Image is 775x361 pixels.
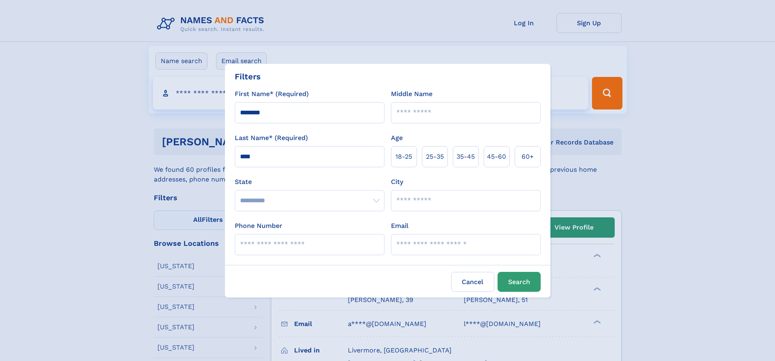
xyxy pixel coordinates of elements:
[451,272,494,292] label: Cancel
[395,152,412,162] span: 18‑25
[235,89,309,99] label: First Name* (Required)
[391,221,408,231] label: Email
[522,152,534,162] span: 60+
[391,177,403,187] label: City
[235,221,282,231] label: Phone Number
[426,152,444,162] span: 25‑35
[391,89,432,99] label: Middle Name
[235,177,384,187] label: State
[235,70,261,83] div: Filters
[391,133,403,143] label: Age
[456,152,475,162] span: 35‑45
[498,272,541,292] button: Search
[235,133,308,143] label: Last Name* (Required)
[487,152,506,162] span: 45‑60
